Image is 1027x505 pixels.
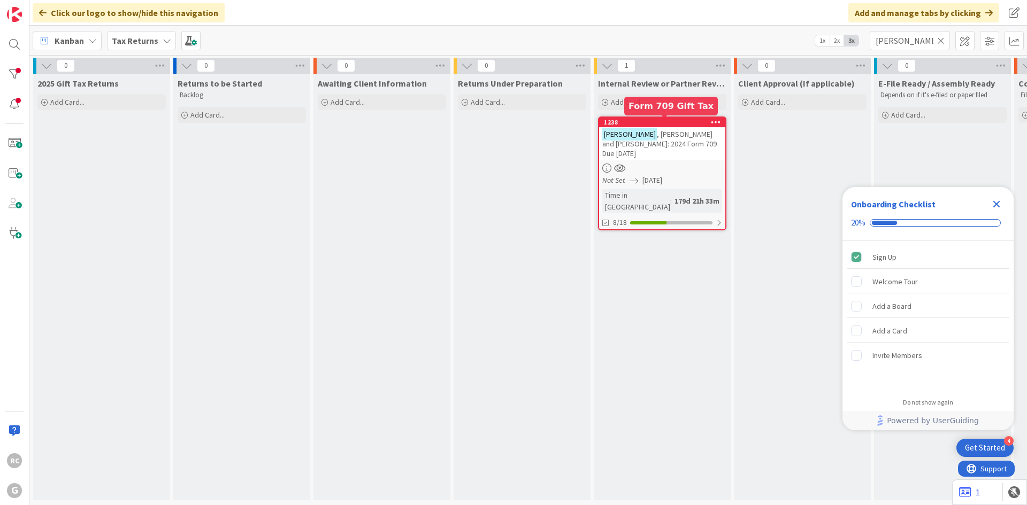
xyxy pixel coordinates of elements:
div: Footer [842,411,1014,430]
span: Add Card... [891,110,925,120]
img: Visit kanbanzone.com [7,7,22,22]
span: Support [22,2,49,14]
div: Time in [GEOGRAPHIC_DATA] [602,189,670,213]
div: 179d 21h 33m [672,195,722,207]
a: 1238[PERSON_NAME], [PERSON_NAME] and [PERSON_NAME]: 2024 Form 709 Due [DATE]Not Set[DATE]Time in ... [598,116,726,230]
div: Checklist items [842,241,1014,391]
span: 0 [57,59,75,72]
span: , [PERSON_NAME] and [PERSON_NAME]: 2024 Form 709 Due [DATE] [602,129,717,158]
span: 8/18 [613,217,627,228]
div: RC [7,453,22,468]
mark: [PERSON_NAME] [602,128,657,140]
span: Awaiting Client Information [318,78,427,89]
span: 1 [617,59,635,72]
div: Welcome Tour [872,275,918,288]
div: Sign Up [872,251,896,263]
span: 2025 Gift Tax Returns [37,78,119,89]
div: Get Started [965,442,1005,453]
span: : [670,195,672,207]
div: Invite Members is incomplete. [847,344,1009,367]
span: 0 [898,59,916,72]
div: Add a Card [872,324,907,337]
span: 0 [477,59,495,72]
div: Checklist Container [842,187,1014,430]
span: Powered by UserGuiding [887,414,979,427]
span: Add Card... [751,97,785,107]
div: Checklist progress: 20% [851,218,1005,228]
p: Depends on if it's e-filed or paper filed [880,91,1005,99]
span: Add Card... [50,97,85,107]
span: Kanban [55,34,84,47]
i: Not Set [602,175,625,185]
span: Returns Under Preparation [458,78,563,89]
span: Internal Review or Partner Review [598,78,726,89]
span: [DATE] [642,175,662,186]
span: 2x [830,35,844,46]
span: Returns to be Started [178,78,262,89]
div: Add a Board is incomplete. [847,294,1009,318]
div: 1238 [599,118,725,127]
span: Add Card... [471,97,505,107]
b: Tax Returns [112,35,158,46]
div: 20% [851,218,865,228]
div: Open Get Started checklist, remaining modules: 4 [956,439,1014,457]
input: Quick Filter... [870,31,950,50]
a: 1 [959,486,980,499]
div: 4 [1004,436,1014,446]
span: 1x [815,35,830,46]
span: Add Card... [611,97,645,107]
p: Backlog [180,91,304,99]
span: Client Approval (If applicable) [738,78,855,89]
div: Do not show again [903,398,953,407]
div: Invite Members [872,349,922,362]
div: Sign Up is complete. [847,245,1009,269]
div: Welcome Tour is incomplete. [847,270,1009,293]
div: Close Checklist [988,196,1005,213]
div: Add a Board [872,300,911,313]
div: 1238[PERSON_NAME], [PERSON_NAME] and [PERSON_NAME]: 2024 Form 709 Due [DATE] [599,118,725,160]
span: Add Card... [331,97,365,107]
span: E-File Ready / Assembly Ready [878,78,995,89]
span: 0 [197,59,215,72]
span: 3x [844,35,859,46]
div: 1238 [604,119,725,126]
div: Click our logo to show/hide this navigation [33,3,225,22]
h5: Form 709 Gift Tax [629,101,714,111]
span: 0 [337,59,355,72]
div: G [7,483,22,498]
span: Add Card... [190,110,225,120]
span: 0 [757,59,776,72]
div: Add a Card is incomplete. [847,319,1009,343]
a: Powered by UserGuiding [848,411,1008,430]
div: Add and manage tabs by clicking [848,3,999,22]
div: Onboarding Checklist [851,198,936,211]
